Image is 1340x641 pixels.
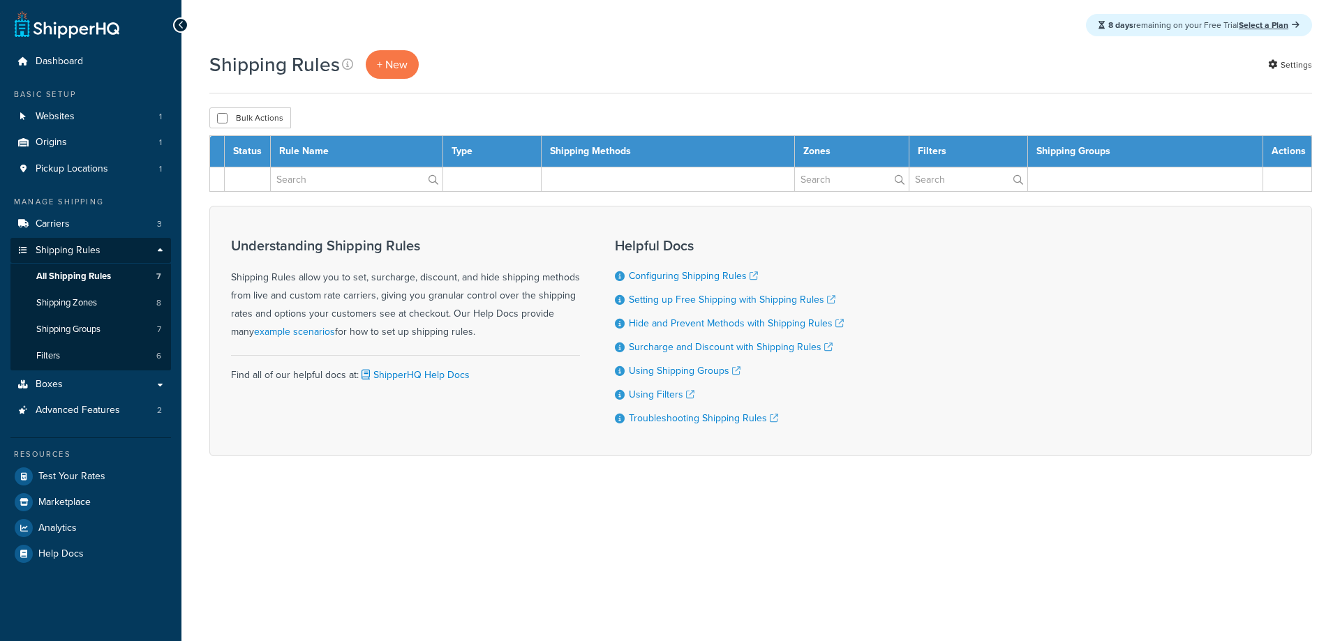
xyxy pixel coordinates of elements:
[629,363,740,378] a: Using Shipping Groups
[377,56,408,73] span: + New
[909,167,1027,191] input: Search
[36,271,111,282] span: All Shipping Rules
[1263,136,1312,167] th: Actions
[10,130,171,156] a: Origins 1
[36,297,97,309] span: Shipping Zones
[629,316,844,331] a: Hide and Prevent Methods with Shipping Rules
[615,238,844,253] h3: Helpful Docs
[442,136,541,167] th: Type
[38,522,77,534] span: Analytics
[15,10,119,38] a: ShipperHQ Home
[10,104,171,130] a: Websites 1
[10,343,171,369] a: Filters 6
[10,196,171,208] div: Manage Shipping
[231,238,580,253] h3: Understanding Shipping Rules
[1239,19,1300,31] a: Select a Plan
[542,136,795,167] th: Shipping Methods
[10,104,171,130] li: Websites
[209,107,291,128] button: Bulk Actions
[271,136,443,167] th: Rule Name
[38,548,84,560] span: Help Docs
[10,317,171,342] li: Shipping Groups
[231,355,580,384] div: Find all of our helpful docs at:
[156,350,161,362] span: 6
[10,156,171,182] li: Pickup Locations
[225,136,271,167] th: Status
[10,317,171,342] a: Shipping Groups 7
[38,497,91,508] span: Marketplace
[157,324,161,335] span: 7
[795,167,909,191] input: Search
[629,340,833,354] a: Surcharge and Discount with Shipping Rules
[157,218,162,230] span: 3
[159,163,162,175] span: 1
[209,51,340,78] h1: Shipping Rules
[36,324,100,335] span: Shipping Groups
[10,130,171,156] li: Origins
[10,264,171,289] a: All Shipping Rules 7
[36,245,100,257] span: Shipping Rules
[10,541,171,566] a: Help Docs
[10,238,171,370] li: Shipping Rules
[36,111,75,123] span: Websites
[36,350,60,362] span: Filters
[10,515,171,541] a: Analytics
[909,136,1028,167] th: Filters
[271,167,442,191] input: Search
[159,111,162,123] span: 1
[10,448,171,460] div: Resources
[10,372,171,398] a: Boxes
[1086,14,1312,36] div: remaining on your Free Trial
[10,490,171,515] a: Marketplace
[629,411,778,425] a: Troubleshooting Shipping Rules
[36,56,83,68] span: Dashboard
[1268,55,1312,75] a: Settings
[156,297,161,309] span: 8
[156,271,161,282] span: 7
[1028,136,1263,167] th: Shipping Groups
[36,379,63,391] span: Boxes
[1108,19,1133,31] strong: 8 days
[629,292,835,307] a: Setting up Free Shipping with Shipping Rules
[10,264,171,289] li: All Shipping Rules
[10,290,171,316] a: Shipping Zones 8
[159,137,162,149] span: 1
[10,238,171,264] a: Shipping Rules
[157,405,162,416] span: 2
[254,324,335,339] a: example scenarios
[10,49,171,75] a: Dashboard
[10,464,171,489] a: Test Your Rates
[629,387,694,402] a: Using Filters
[10,211,171,237] a: Carriers 3
[10,398,171,423] a: Advanced Features 2
[36,137,67,149] span: Origins
[231,238,580,341] div: Shipping Rules allow you to set, surcharge, discount, and hide shipping methods from live and cus...
[36,405,120,416] span: Advanced Features
[10,398,171,423] li: Advanced Features
[629,269,758,283] a: Configuring Shipping Rules
[10,89,171,100] div: Basic Setup
[36,218,70,230] span: Carriers
[38,471,105,483] span: Test Your Rates
[794,136,909,167] th: Zones
[10,156,171,182] a: Pickup Locations 1
[10,211,171,237] li: Carriers
[359,368,470,382] a: ShipperHQ Help Docs
[36,163,108,175] span: Pickup Locations
[10,290,171,316] li: Shipping Zones
[10,343,171,369] li: Filters
[366,50,419,79] a: + New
